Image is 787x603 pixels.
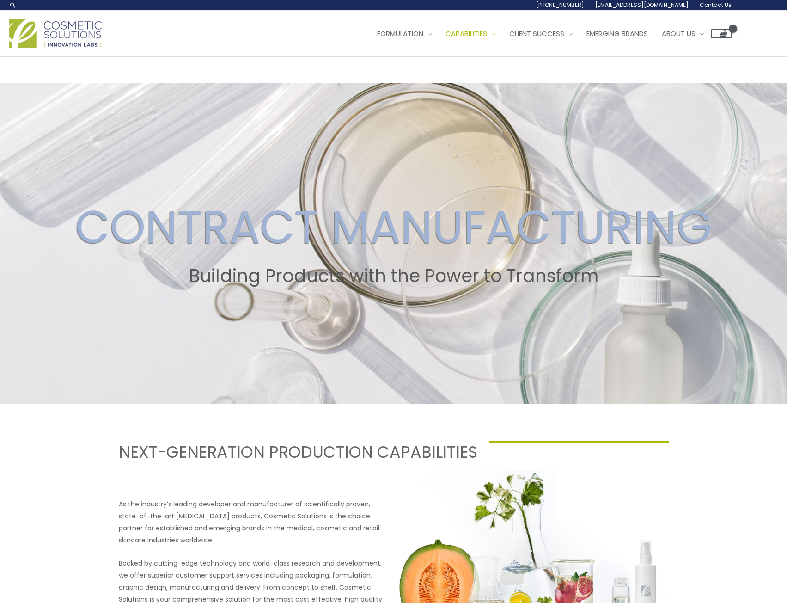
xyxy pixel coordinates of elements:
a: Client Success [502,20,580,48]
a: Capabilities [439,20,502,48]
span: Formulation [377,29,423,38]
span: Client Success [509,29,564,38]
span: Emerging Brands [586,29,648,38]
span: Capabilities [445,29,487,38]
h2: Building Products with the Power to Transform [9,265,778,287]
a: Formulation [370,20,439,48]
img: Cosmetic Solutions Logo [9,19,102,48]
nav: Site Navigation [363,20,732,48]
span: Contact Us [700,1,732,9]
span: [PHONE_NUMBER] [536,1,584,9]
a: View Shopping Cart, empty [711,29,732,38]
a: About Us [655,20,711,48]
span: [EMAIL_ADDRESS][DOMAIN_NAME] [595,1,689,9]
a: Emerging Brands [580,20,655,48]
a: Search icon link [9,1,17,9]
h1: NEXT-GENERATION PRODUCTION CAPABILITIES [119,441,478,463]
h2: CONTRACT MANUFACTURING [9,200,778,254]
span: About Us [662,29,695,38]
p: As the industry’s leading developer and manufacturer of scientifically proven, state-of-the-art [... [119,498,388,546]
